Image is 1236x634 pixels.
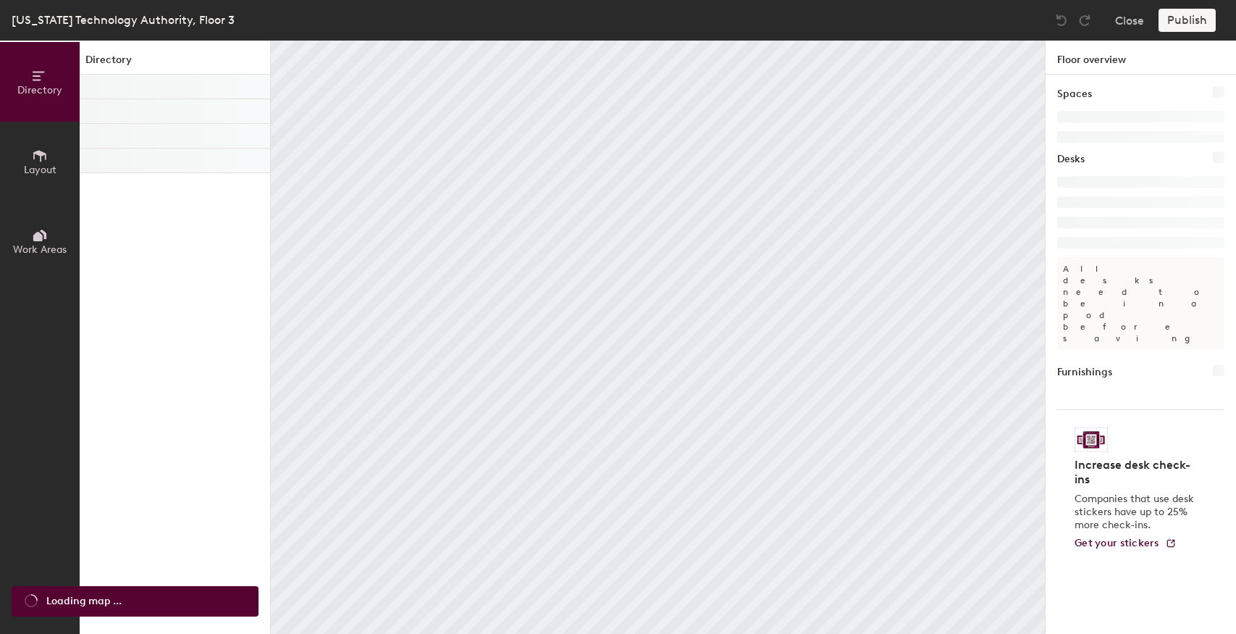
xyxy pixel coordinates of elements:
h1: Spaces [1057,86,1092,102]
canvas: Map [271,41,1045,634]
span: Get your stickers [1075,537,1159,549]
a: Get your stickers [1075,538,1177,550]
span: Work Areas [13,243,67,256]
h1: Desks [1057,151,1085,167]
h1: Floor overview [1046,41,1236,75]
h1: Directory [80,52,270,75]
span: Layout [24,164,56,176]
button: Close [1115,9,1144,32]
img: Undo [1054,13,1069,28]
div: [US_STATE] Technology Authority, Floor 3 [12,11,235,29]
img: Sticker logo [1075,427,1108,452]
p: Companies that use desk stickers have up to 25% more check-ins. [1075,493,1198,532]
p: All desks need to be in a pod before saving [1057,257,1224,350]
span: Loading map ... [46,593,122,609]
h1: Furnishings [1057,364,1112,380]
span: Directory [17,84,62,96]
h4: Increase desk check-ins [1075,458,1198,487]
img: Redo [1077,13,1092,28]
